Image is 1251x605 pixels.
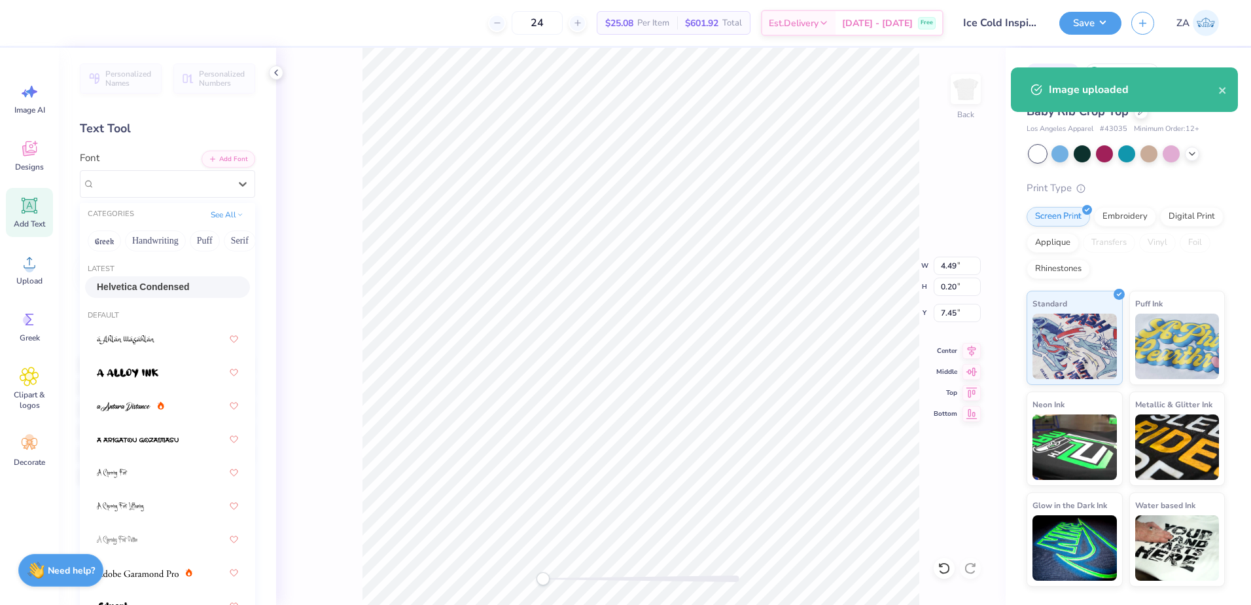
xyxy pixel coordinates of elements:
div: Default [80,310,255,321]
button: Handwriting [125,230,186,251]
span: Standard [1032,297,1067,310]
div: Vinyl [1139,233,1176,253]
img: a Alloy Ink [97,369,158,378]
div: Back [957,109,974,120]
span: Metallic & Glitter Ink [1135,397,1212,411]
div: Embroidery [1094,207,1156,227]
img: A Charming Font [97,469,128,478]
div: Latest [80,264,255,275]
label: Font [80,151,99,166]
span: $601.92 [685,16,718,30]
input: Untitled Design [953,10,1049,36]
img: Puff Ink [1135,314,1220,379]
div: Print Type [1027,181,1225,196]
img: a Antara Distance [97,402,150,411]
span: Add Text [14,219,45,229]
span: Water based Ink [1135,498,1195,512]
span: Upload [16,276,43,286]
img: Back [953,76,979,102]
span: Greek [20,333,40,343]
span: # 43035 [1100,124,1127,135]
button: See All [207,208,247,221]
button: Serif [224,230,256,251]
span: Los Angeles Apparel [1027,124,1093,135]
span: Top [934,388,957,398]
img: Metallic & Glitter Ink [1135,414,1220,480]
span: Est. Delivery [769,16,819,30]
span: Per Item [637,16,669,30]
button: Add Font [202,151,255,168]
img: Glow in the Dark Ink [1032,515,1117,581]
div: Image uploaded [1049,82,1218,98]
span: Puff Ink [1135,297,1163,310]
img: A Charming Font Leftleaning [97,502,144,511]
span: Total [722,16,742,30]
button: close [1218,82,1227,98]
strong: Need help? [48,564,95,577]
span: Center [934,346,957,356]
span: Personalized Numbers [199,69,247,88]
img: Standard [1032,314,1117,379]
span: Bottom [934,409,957,419]
div: Rhinestones [1027,259,1090,279]
div: Accessibility label [537,572,550,585]
button: Personalized Names [80,64,162,94]
input: – – [512,11,563,35]
div: Transfers [1083,233,1135,253]
div: Applique [1027,233,1079,253]
img: a Ahlan Wasahlan [97,335,155,344]
span: Minimum Order: 12 + [1134,124,1199,135]
span: Free [921,18,933,27]
img: Zuriel Alaba [1193,10,1219,36]
span: Helvetica Condensed [97,280,190,294]
span: Decorate [14,457,45,467]
span: $25.08 [605,16,633,30]
div: Foil [1180,233,1210,253]
span: Glow in the Dark Ink [1032,498,1107,512]
div: Digital Print [1160,207,1224,227]
div: CATEGORIES [88,209,134,220]
span: Personalized Names [105,69,154,88]
img: Water based Ink [1135,515,1220,581]
span: Middle [934,367,957,377]
span: Clipart & logos [8,390,51,411]
span: Neon Ink [1032,397,1065,411]
button: Puff [190,230,220,251]
img: Neon Ink [1032,414,1117,480]
div: Text Tool [80,120,255,137]
button: Personalized Numbers [173,64,255,94]
span: Image AI [14,105,45,115]
img: Adobe Garamond Pro [97,569,179,578]
span: Designs [15,162,44,172]
a: ZA [1171,10,1225,36]
span: [DATE] - [DATE] [842,16,913,30]
img: A Charming Font Outline [97,536,137,545]
img: a Arigatou Gozaimasu [97,435,179,445]
button: Greek [88,230,121,251]
div: Screen Print [1027,207,1090,227]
